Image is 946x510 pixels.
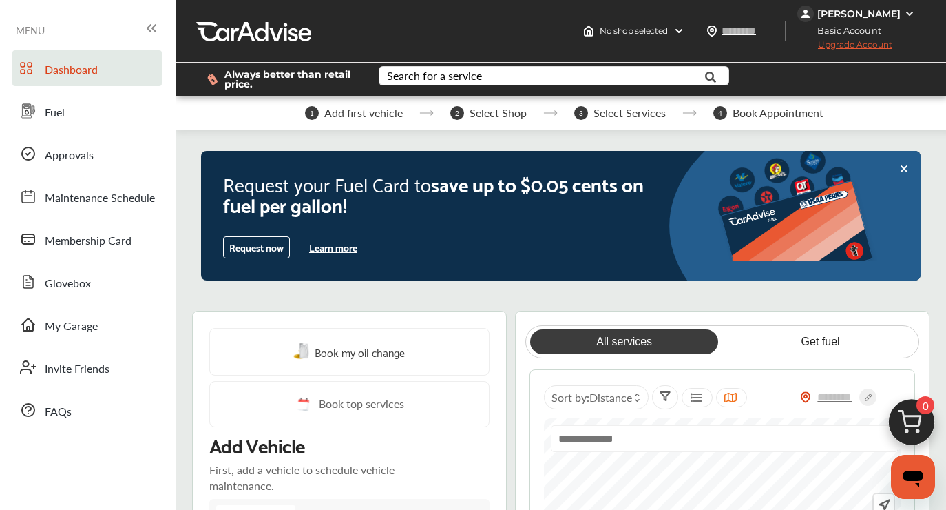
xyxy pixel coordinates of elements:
[209,433,305,456] p: Add Vehicle
[551,389,632,405] span: Sort by :
[916,396,934,414] span: 0
[294,396,312,413] img: cal_icon.0803b883.svg
[45,61,98,79] span: Dashboard
[324,107,403,119] span: Add first vehicle
[583,25,594,37] img: header-home-logo.8d720a4f.svg
[12,264,162,300] a: Glovebox
[673,25,684,37] img: header-down-arrow.9dd2ce7d.svg
[682,110,697,116] img: stepper-arrow.e24c07c6.svg
[45,275,91,293] span: Glovebox
[904,8,915,19] img: WGsFRI8htEPBVLJbROoPRyZpYNWhNONpIPPETTm6eUC0GeLEiAAAAAElFTkSuQmCC
[600,25,668,37] span: No shop selected
[726,329,915,354] a: Get fuel
[223,236,290,258] button: Request now
[12,349,162,385] a: Invite Friends
[45,232,132,250] span: Membership Card
[45,318,98,336] span: My Garage
[470,107,527,119] span: Select Shop
[304,237,363,258] button: Learn more
[45,360,109,378] span: Invite Friends
[879,393,945,459] img: cart_icon.3d0951e8.svg
[785,21,786,41] img: header-divider.bc55588e.svg
[45,147,94,165] span: Approvals
[223,167,431,200] span: Request your Fuel Card to
[45,190,155,207] span: Maintenance Schedule
[12,221,162,257] a: Membership Card
[589,389,632,405] span: Distance
[319,396,404,413] span: Book top services
[12,136,162,172] a: Approvals
[207,74,218,85] img: dollor_label_vector.a70140d1.svg
[891,455,935,499] iframe: Button to launch messaging window
[12,93,162,129] a: Fuel
[224,70,357,89] span: Always better than retail price.
[797,6,814,22] img: jVpblrzwTbfkPYzPPzSLxeg0AAAAASUVORK5CYII=
[209,462,406,493] p: First, add a vehicle to schedule vehicle maintenance.
[713,106,727,120] span: 4
[12,50,162,86] a: Dashboard
[543,110,558,116] img: stepper-arrow.e24c07c6.svg
[45,403,72,421] span: FAQs
[315,343,405,361] span: Book my oil change
[45,104,65,122] span: Fuel
[12,392,162,428] a: FAQs
[817,8,901,20] div: [PERSON_NAME]
[12,178,162,214] a: Maintenance Schedule
[799,23,892,38] span: Basic Account
[797,39,892,57] span: Upgrade Account
[12,307,162,343] a: My Garage
[800,391,811,403] img: location_vector_orange.38f05af8.svg
[293,343,311,360] img: oil-change.e5047c97.svg
[530,329,719,354] a: All services
[733,107,823,119] span: Book Appointment
[223,167,644,221] span: save up to $0.05 cents on fuel per gallon!
[16,25,45,36] span: MENU
[387,70,482,81] div: Search for a service
[209,381,490,427] a: Book top services
[419,110,434,116] img: stepper-arrow.e24c07c6.svg
[593,107,666,119] span: Select Services
[450,106,464,120] span: 2
[706,25,717,37] img: location_vector.a44bc228.svg
[305,106,319,120] span: 1
[293,343,405,361] a: Book my oil change
[574,106,588,120] span: 3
